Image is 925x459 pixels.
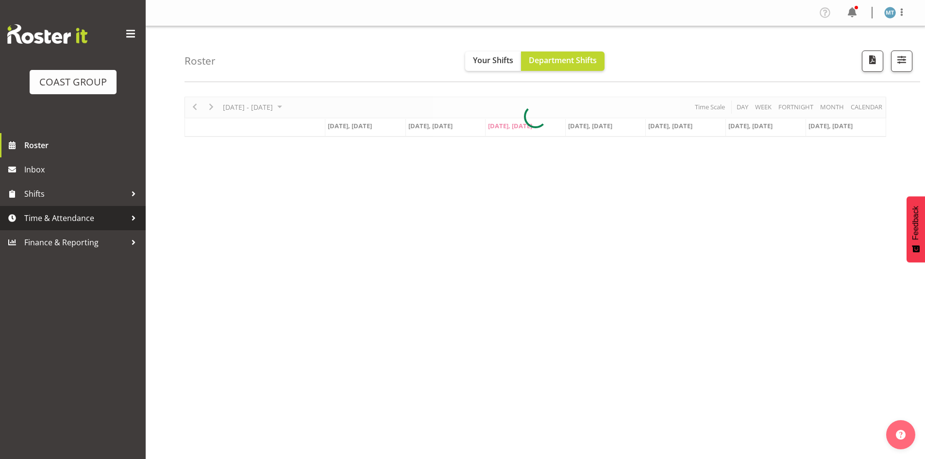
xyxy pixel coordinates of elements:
[911,206,920,240] span: Feedback
[24,235,126,250] span: Finance & Reporting
[24,138,141,153] span: Roster
[7,24,87,44] img: Rosterit website logo
[473,55,513,66] span: Your Shifts
[24,162,141,177] span: Inbox
[521,51,605,71] button: Department Shifts
[465,51,521,71] button: Your Shifts
[529,55,597,66] span: Department Shifts
[862,51,883,72] button: Download a PDF of the roster according to the set date range.
[24,211,126,225] span: Time & Attendance
[24,187,126,201] span: Shifts
[907,196,925,262] button: Feedback - Show survey
[39,75,107,89] div: COAST GROUP
[884,7,896,18] img: malae-toleafoa1112.jpg
[891,51,912,72] button: Filter Shifts
[185,55,216,67] h4: Roster
[896,430,906,440] img: help-xxl-2.png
